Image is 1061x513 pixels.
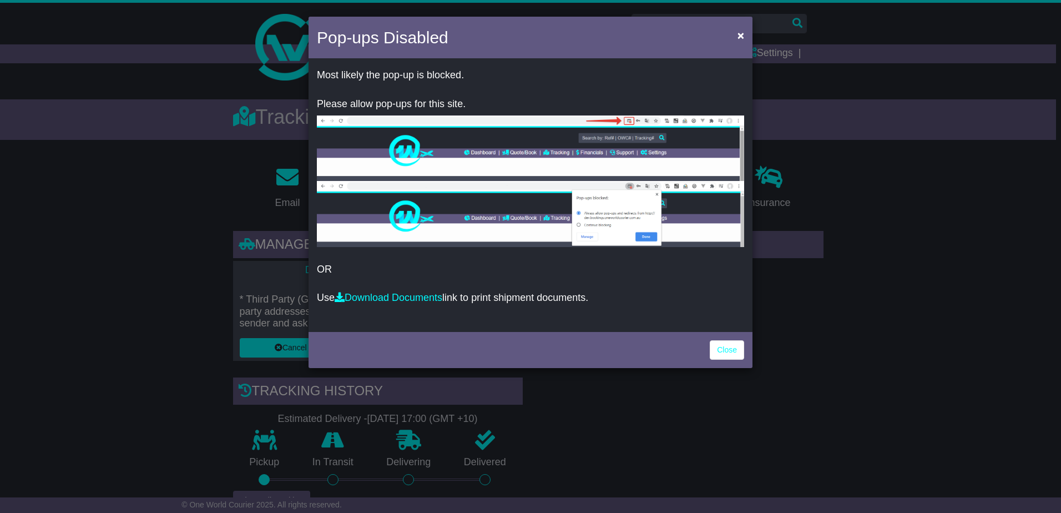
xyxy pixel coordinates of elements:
[710,340,744,360] a: Close
[317,181,744,247] img: allow-popup-2.png
[732,24,750,47] button: Close
[737,29,744,42] span: ×
[317,292,744,304] p: Use link to print shipment documents.
[309,61,752,329] div: OR
[317,98,744,110] p: Please allow pop-ups for this site.
[317,25,448,50] h4: Pop-ups Disabled
[317,69,744,82] p: Most likely the pop-up is blocked.
[317,115,744,181] img: allow-popup-1.png
[335,292,442,303] a: Download Documents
